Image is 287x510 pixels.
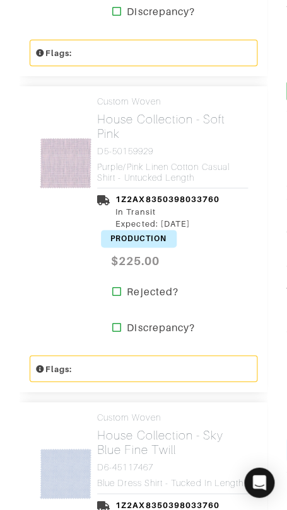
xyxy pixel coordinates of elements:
[115,195,220,204] a: 1Z2AX8350398033760
[115,218,220,230] div: Expected: [DATE]
[39,447,92,500] img: h823ycEGe3ggHgg1tAmtEyKy
[97,462,248,472] h4: D6-45117467
[35,364,72,373] small: Flags:
[101,230,177,247] span: PRODUCTION
[97,96,248,107] h4: Custom Woven
[97,96,248,183] a: Custom Woven House Collection - Soft Pink D5-50159929 purple/pink linen cotton casual shirt - unt...
[97,477,248,488] h4: blue dress shirt - tucked in length
[127,320,195,335] strong: Discrepancy?
[97,412,248,422] h4: Custom Woven
[97,428,248,456] h2: House Collection - Sky Blue Fine Twill
[97,162,248,183] h4: purple/pink linen cotton casual shirt - untucked length
[39,137,92,190] img: ffszxMqhZfxLYnsDJwzFY2Ni
[127,285,178,300] strong: Rejected?
[127,4,195,20] strong: Discrepancy?
[97,112,248,141] h2: House Collection - Soft Pink
[97,412,248,487] a: Custom Woven House Collection - Sky Blue Fine Twill D6-45117467 blue dress shirt - tucked in length
[101,232,177,244] a: PRODUCTION
[35,48,72,58] small: Flags:
[97,247,173,275] span: $225.00
[115,500,220,509] a: 1Z2AX8350398033760
[244,467,274,497] div: Open Intercom Messenger
[115,206,220,218] div: In Transit
[97,146,248,157] h4: D5-50159929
